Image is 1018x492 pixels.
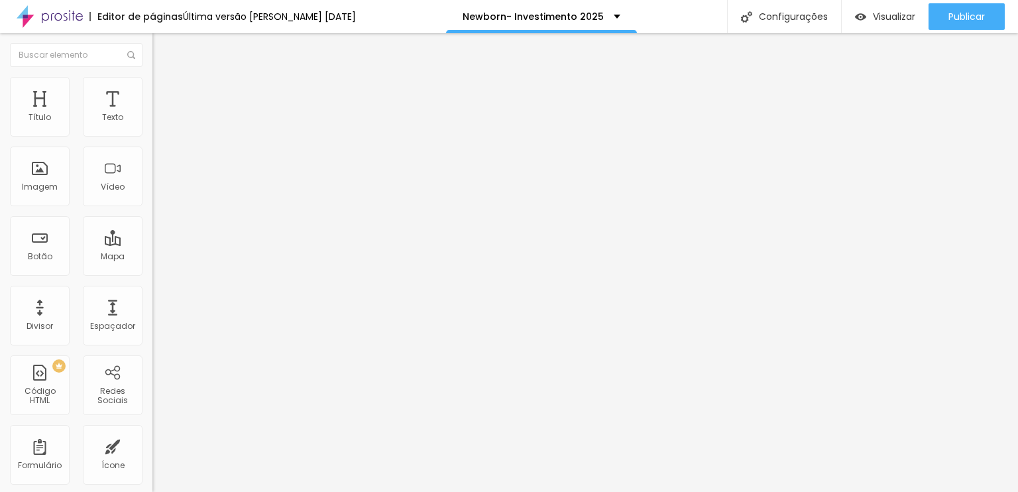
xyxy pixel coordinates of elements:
input: Buscar elemento [10,43,142,67]
iframe: Editor [152,33,1018,492]
div: Espaçador [90,322,135,331]
div: Vídeo [101,182,125,192]
img: view-1.svg [855,11,866,23]
button: Publicar [929,3,1005,30]
div: Código HTML [13,387,66,406]
div: Texto [102,113,123,122]
div: Última versão [PERSON_NAME] [DATE] [183,12,356,21]
img: Icone [741,11,752,23]
div: Formulário [18,461,62,470]
p: Newborn- Investimento 2025 [463,12,604,21]
span: Publicar [948,11,985,22]
div: Ícone [101,461,125,470]
span: Visualizar [873,11,915,22]
div: Imagem [22,182,58,192]
div: Divisor [27,322,53,331]
div: Botão [28,252,52,261]
div: Redes Sociais [86,387,139,406]
button: Visualizar [842,3,929,30]
div: Editor de páginas [89,12,183,21]
div: Título [28,113,51,122]
img: Icone [127,51,135,59]
div: Mapa [101,252,125,261]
